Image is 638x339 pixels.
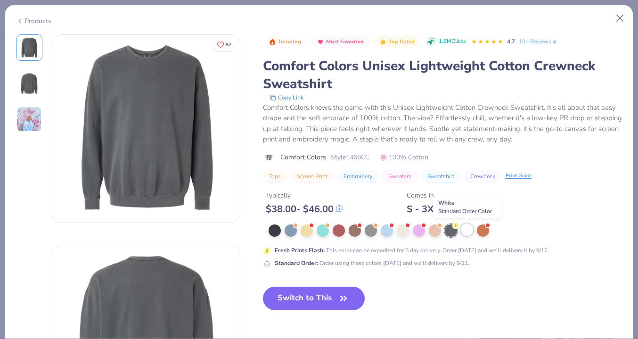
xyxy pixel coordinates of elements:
[407,190,439,200] div: Comes In
[312,36,369,48] button: Badge Button
[264,36,306,48] button: Badge Button
[379,38,387,46] img: Top Rated sort
[16,107,42,132] img: User generated content
[52,35,240,223] img: Front
[389,39,415,44] span: Top Rated
[266,203,343,215] div: $ 38.00 - $ 46.00
[263,287,365,310] button: Switch to This
[275,247,325,254] strong: Fresh Prints Flash :
[263,102,622,145] div: Comfort Colors knows the game with this Unisex Lightweight Cotton Crewneck Sweatshirt. It's all a...
[375,36,420,48] button: Badge Button
[433,196,501,218] div: White
[275,259,318,267] strong: Standard Order :
[267,93,306,102] button: copy to clipboard
[280,152,326,162] span: Comfort Colors
[506,172,532,180] div: Print Guide
[226,42,231,47] span: 82
[263,57,622,93] div: Comfort Colors Unisex Lightweight Cotton Crewneck Sweatshirt
[16,16,51,26] div: Products
[331,152,369,162] span: Style 1466CC
[291,170,333,183] button: Screen Print
[438,207,492,215] span: Standard Order Color
[18,72,41,95] img: Back
[18,36,41,59] img: Front
[439,38,466,46] span: 1.6M Clicks
[380,152,428,162] span: 100% Cotton
[519,37,558,46] a: 10+ Reviews
[266,190,343,200] div: Typically
[275,259,469,267] div: Order using these colors [DATE] and we’ll delivery by 9/21.
[317,38,324,46] img: Most Favorited sort
[465,170,501,183] button: Crewneck
[275,246,549,255] div: This color can be expedited for 5 day delivery. Order [DATE] and we’ll delivery it by 9/12.
[338,170,378,183] button: Embroidery
[326,39,364,44] span: Most Favorited
[507,38,515,45] span: 4.7
[263,170,286,183] button: Tops
[407,203,439,215] div: S - 3XL
[269,38,276,46] img: Trending sort
[611,9,629,27] button: Close
[278,39,301,44] span: Trending
[471,34,503,50] div: 4.7 Stars
[263,154,276,161] img: brand logo
[213,38,236,51] button: Like
[383,170,417,183] button: Sweaters
[422,170,460,183] button: Sweatshirt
